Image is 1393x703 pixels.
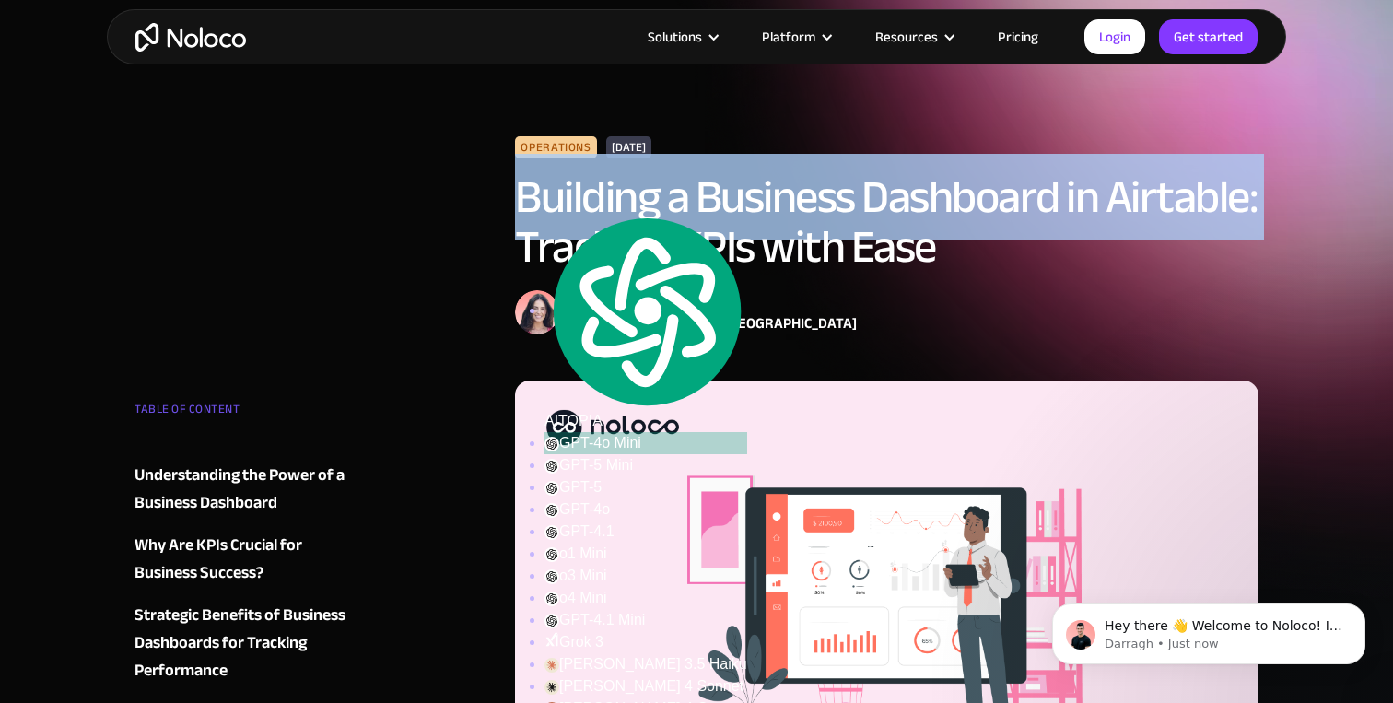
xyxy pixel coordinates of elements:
a: home [135,23,246,52]
h1: Building a Business Dashboard in Airtable: Tracking KPIs with Ease [515,172,1258,272]
a: Pricing [975,25,1061,49]
img: gpt-black.svg [544,437,559,451]
img: gpt-black.svg [544,614,559,628]
div: Resources [875,25,938,49]
iframe: Intercom notifications message [1024,565,1393,694]
div: Resources [852,25,975,49]
a: Understanding the Power of a Business Dashboard [135,462,357,517]
div: Operations [515,136,596,158]
a: Why Are KPIs Crucial for Business Success? [135,532,357,587]
div: [PERSON_NAME] 3.5 Haiku [544,653,747,675]
div: GPT-4.1 [544,521,747,543]
div: GPT-4o [544,498,747,521]
img: gpt-black.svg [544,481,559,496]
a: Strategic Benefits of Business Dashboards for Tracking Performance [135,602,357,685]
a: Get started [1159,19,1258,54]
div: Platform [762,25,815,49]
div: GPT-5 Mini [544,454,747,476]
img: gpt-black.svg [544,525,559,540]
div: AITOPIA [544,213,747,432]
img: claude-35-sonnet.svg [544,680,559,695]
div: [DATE] [606,136,651,158]
div: o4 Mini [544,587,747,609]
img: gpt-black.svg [544,569,559,584]
img: gpt-black.svg [544,592,559,606]
div: Solutions [625,25,739,49]
div: Platform [739,25,852,49]
img: gpt-black.svg [544,547,559,562]
div: GPT-4.1 Mini [544,609,747,631]
div: Grok 3 [544,631,747,653]
div: GPT-4o Mini [544,432,747,454]
div: o3 Mini [544,565,747,587]
img: logo.svg [544,213,747,410]
img: gpt-black.svg [544,503,559,518]
div: GPT-5 [544,476,747,498]
div: o1 Mini [544,543,747,565]
img: gpt-black.svg [544,459,559,474]
a: Login [1084,19,1145,54]
div: [PERSON_NAME] 4 Sonnet [544,675,747,697]
img: claude-35-haiku.svg [544,658,559,673]
div: Solutions [648,25,702,49]
div: TABLE OF CONTENT [135,395,357,432]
